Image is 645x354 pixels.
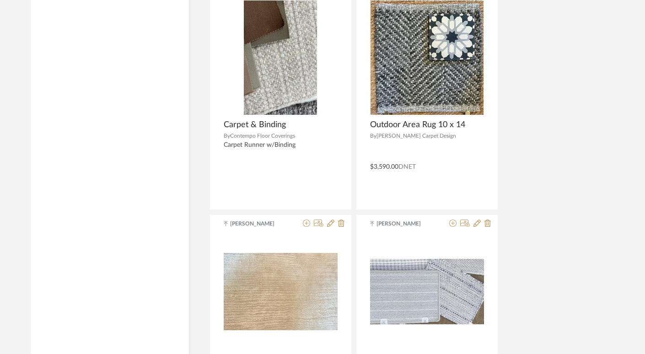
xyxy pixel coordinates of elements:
span: Outdoor Area Rug 10 x 14 [370,120,465,130]
img: Outdoor Area Rug 10 x 14 [371,0,484,115]
span: Contempo Floor Coverings [230,133,295,139]
span: $3,590.00 [370,164,398,170]
span: Carpet & Binding [224,120,286,130]
img: Carpet [370,259,484,324]
span: [PERSON_NAME] [376,220,434,228]
img: Carpet [224,253,338,330]
span: By [370,133,376,139]
span: [PERSON_NAME] [230,220,288,228]
img: Carpet & Binding [244,0,317,115]
span: DNET [398,164,416,170]
span: By [224,133,230,139]
div: Carpet Runner w/Binding [224,141,338,157]
span: [PERSON_NAME] Carpet Design [376,133,456,139]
